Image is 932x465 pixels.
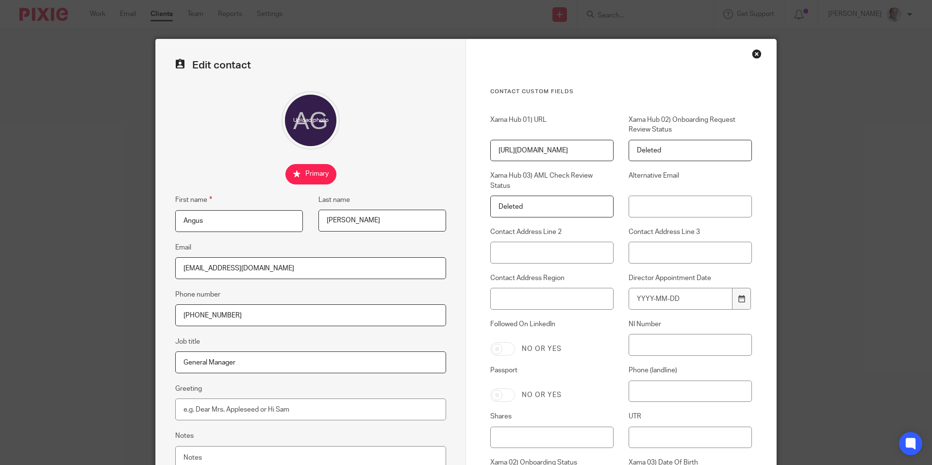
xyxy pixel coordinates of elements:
[629,288,732,310] input: YYYY-MM-DD
[175,290,220,299] label: Phone number
[490,115,614,135] label: Xama Hub 01) URL
[629,171,752,191] label: Alternative Email
[490,412,614,421] label: Shares
[629,412,752,421] label: UTR
[175,194,212,205] label: First name
[175,431,194,441] label: Notes
[490,171,614,191] label: Xama Hub 03) AML Check Review Status
[629,115,752,135] label: Xama Hub 02) Onboarding Request Review Status
[752,49,762,59] div: Close this dialog window
[490,365,614,381] label: Passport
[629,227,752,237] label: Contact Address Line 3
[175,384,202,394] label: Greeting
[175,337,200,347] label: Job title
[629,273,752,283] label: Director Appointment Date
[175,399,446,420] input: e.g. Dear Mrs. Appleseed or Hi Sam
[490,88,752,96] h3: Contact Custom fields
[490,319,614,335] label: Followed On LinkedIn
[175,59,446,72] h2: Edit contact
[490,227,614,237] label: Contact Address Line 2
[522,344,562,354] label: No or yes
[522,390,562,400] label: No or yes
[629,365,752,375] label: Phone (landline)
[629,319,752,329] label: NI Number
[175,243,191,252] label: Email
[490,273,614,283] label: Contact Address Region
[318,195,350,205] label: Last name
